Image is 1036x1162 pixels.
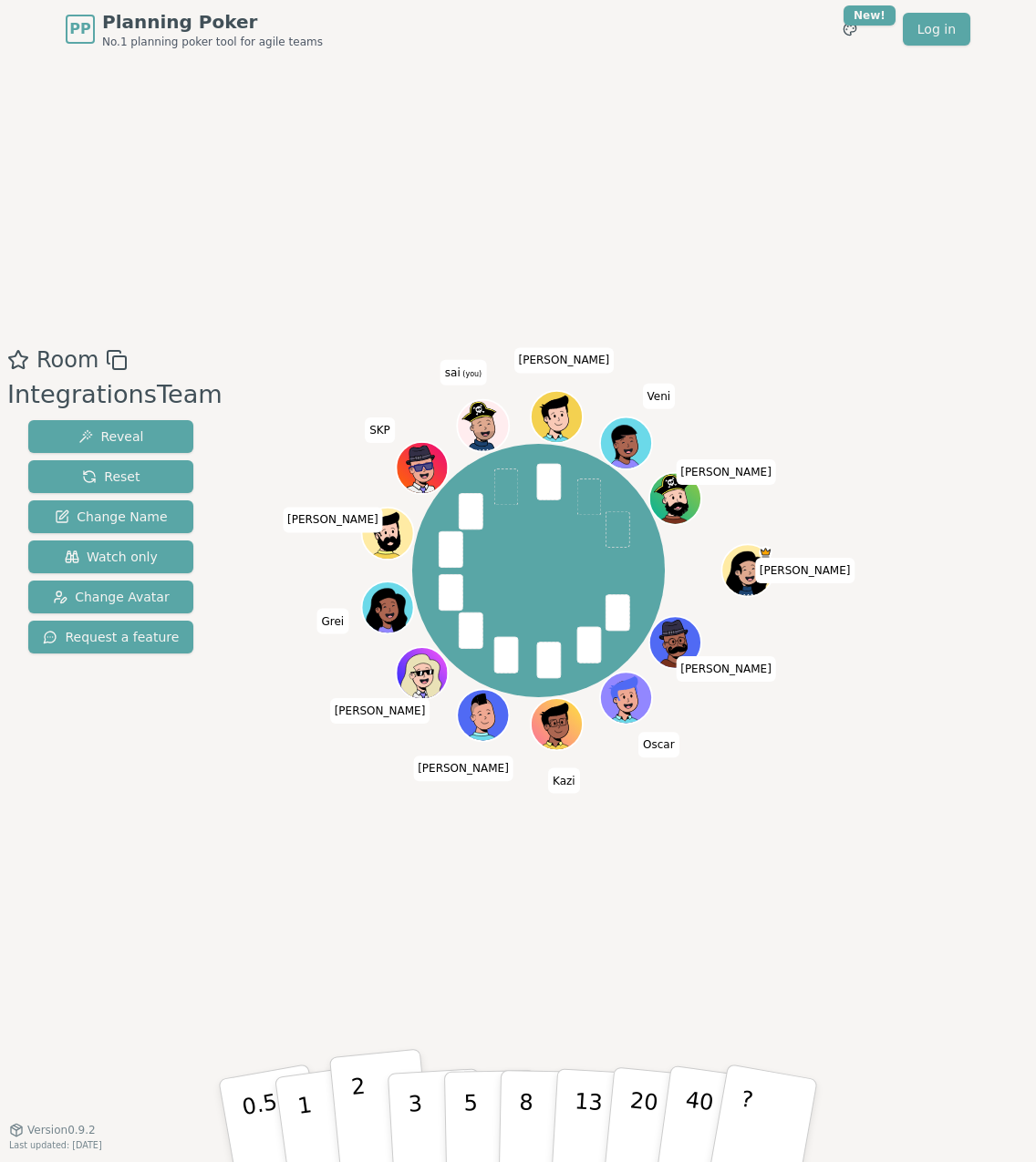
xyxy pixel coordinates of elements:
span: Last updated: [DATE] [9,1140,102,1150]
span: Click to change your name [638,732,679,757]
span: Reset [82,468,140,486]
span: Room [36,344,98,376]
span: Click to change your name [676,459,776,485]
span: Planning Poker [102,9,323,35]
button: New! [834,13,866,46]
span: Request a feature [43,628,179,646]
button: Reset [28,460,193,493]
button: Add as favourite [7,344,29,376]
span: PP [69,18,90,40]
span: Reveal [78,427,143,446]
span: Click to change your name [317,609,349,634]
span: Click to change your name [676,656,776,682]
button: Request a feature [28,621,193,653]
span: Click to change your name [365,417,395,443]
span: Kate is the host [760,546,772,559]
span: Watch only [65,548,158,566]
span: Click to change your name [413,756,513,781]
button: Change Avatar [28,581,193,613]
span: No.1 planning poker tool for agile teams [102,35,323,49]
span: Click to change your name [283,508,383,533]
button: Watch only [28,540,193,573]
span: Click to change your name [514,348,615,374]
span: (you) [461,370,482,378]
span: Change Name [55,508,167,526]
span: Click to change your name [548,768,580,794]
span: Click to change your name [330,698,430,724]
a: PPPlanning PokerNo.1 planning poker tool for agile teams [66,9,323,49]
div: IntegrationsTeam [7,376,223,414]
span: Click to change your name [755,558,855,583]
button: Click to change your avatar [459,402,508,451]
span: Version 0.9.2 [27,1123,96,1137]
button: Version0.9.2 [9,1123,96,1137]
span: Click to change your name [440,360,486,386]
button: Reveal [28,420,193,453]
span: Change Avatar [53,588,170,606]
a: Log in [903,13,970,46]
button: Change Name [28,500,193,533]
span: Click to change your name [643,384,676,409]
div: New! [844,5,896,26]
